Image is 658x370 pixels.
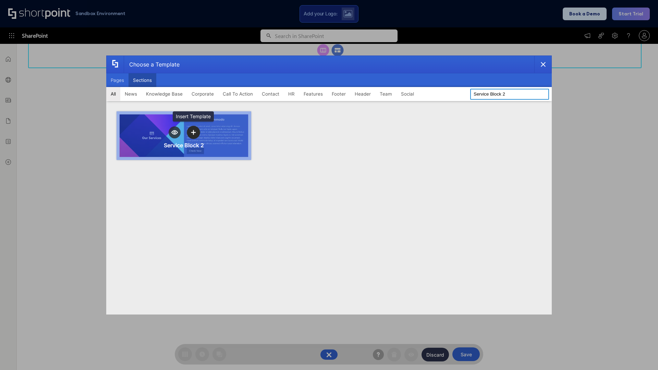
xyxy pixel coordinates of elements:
iframe: Chat Widget [624,337,658,370]
button: Sections [129,73,156,87]
button: Social [397,87,418,101]
button: News [120,87,142,101]
div: Service Block 2 [164,142,204,149]
div: template selector [106,56,552,314]
button: Footer [327,87,350,101]
button: HR [284,87,299,101]
button: Team [375,87,397,101]
button: Corporate [187,87,218,101]
button: Header [350,87,375,101]
input: Search [470,89,549,100]
div: Choose a Template [124,56,180,73]
button: Contact [257,87,284,101]
button: Call To Action [218,87,257,101]
button: All [106,87,120,101]
button: Knowledge Base [142,87,187,101]
button: Features [299,87,327,101]
button: Pages [106,73,129,87]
